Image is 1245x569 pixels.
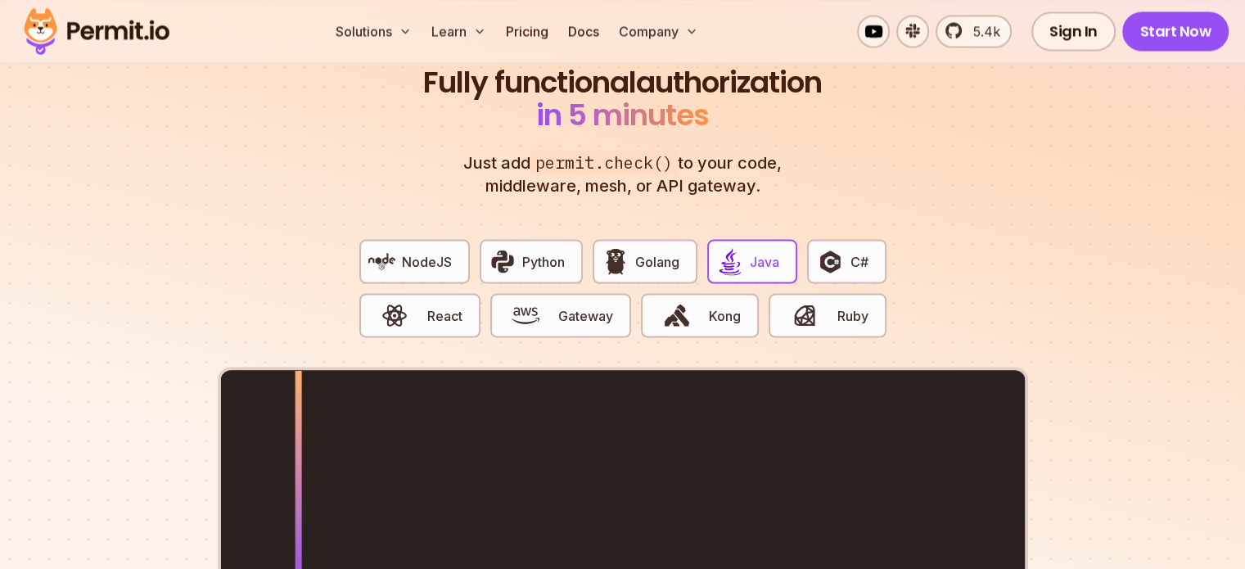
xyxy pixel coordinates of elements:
span: NodeJS [402,251,452,271]
button: Company [612,15,705,47]
img: Gateway [512,301,539,329]
button: Learn [425,15,493,47]
span: permit.check() [530,151,678,174]
span: Gateway [558,305,613,325]
h2: authorization [420,65,826,131]
img: Python [489,247,516,275]
a: Pricing [499,15,555,47]
a: Docs [562,15,606,47]
img: Permit logo [16,3,177,59]
a: 5.4k [936,15,1012,47]
img: Kong [663,301,691,329]
span: Fully functional [423,65,636,98]
span: Java [750,251,779,271]
img: C# [816,247,844,275]
p: Just add to your code, middleware, mesh, or API gateway. [446,151,800,196]
a: Sign In [1031,11,1116,51]
span: 5.4k [963,21,1000,41]
span: React [427,305,462,325]
button: Solutions [329,15,418,47]
img: Ruby [791,301,819,329]
span: Golang [635,251,679,271]
img: Golang [602,247,629,275]
span: Python [522,251,565,271]
img: NodeJS [368,247,396,275]
span: Kong [709,305,741,325]
a: Start Now [1122,11,1229,51]
span: C# [850,251,868,271]
img: React [381,301,408,329]
span: in 5 minutes [536,93,709,135]
img: Java [716,247,744,275]
span: Ruby [837,305,868,325]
